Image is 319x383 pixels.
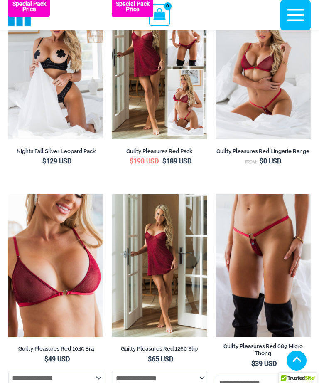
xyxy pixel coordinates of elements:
[112,1,153,12] b: Special Pack Price
[162,157,166,165] span: $
[162,157,191,165] bdi: 189 USD
[44,355,70,363] bdi: 49 USD
[260,157,281,165] bdi: 0 USD
[112,194,207,337] img: Guilty Pleasures Red 1260 Slip 01
[251,360,277,368] bdi: 39 USD
[216,343,311,357] h2: Guilty Pleasures Red 689 Micro Thong
[148,355,152,363] span: $
[112,148,207,155] h2: Guilty Pleasures Red Pack
[8,345,103,352] h2: Guilty Pleasures Red 1045 Bra
[8,194,103,337] a: Guilty Pleasures Red 1045 Bra 01Guilty Pleasures Red 1045 Bra 02Guilty Pleasures Red 1045 Bra 02
[148,355,173,363] bdi: 65 USD
[216,194,311,337] a: Guilty Pleasures Red 689 Micro 01Guilty Pleasures Red 689 Micro 02Guilty Pleasures Red 689 Micro 02
[112,345,207,352] h2: Guilty Pleasures Red 1260 Slip
[42,157,46,165] span: $
[8,148,103,155] h2: Nights Fall Silver Leopard Pack
[112,194,207,337] a: Guilty Pleasures Red 1260 Slip 01Guilty Pleasures Red 1260 Slip 02Guilty Pleasures Red 1260 Slip 02
[216,148,311,158] a: Guilty Pleasures Red Lingerie Range
[42,157,71,165] bdi: 129 USD
[8,345,103,355] a: Guilty Pleasures Red 1045 Bra
[8,148,103,158] a: Nights Fall Silver Leopard Pack
[245,160,258,164] span: From:
[112,148,207,158] a: Guilty Pleasures Red Pack
[8,194,103,337] img: Guilty Pleasures Red 1045 Bra 01
[260,157,263,165] span: $
[216,194,311,337] img: Guilty Pleasures Red 689 Micro 01
[44,355,48,363] span: $
[149,4,170,26] a: View Shopping Cart, empty
[251,360,255,368] span: $
[216,343,311,360] a: Guilty Pleasures Red 689 Micro Thong
[216,148,311,155] h2: Guilty Pleasures Red Lingerie Range
[112,345,207,355] a: Guilty Pleasures Red 1260 Slip
[8,1,50,12] b: Special Pack Price
[130,157,133,165] span: $
[130,157,159,165] bdi: 198 USD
